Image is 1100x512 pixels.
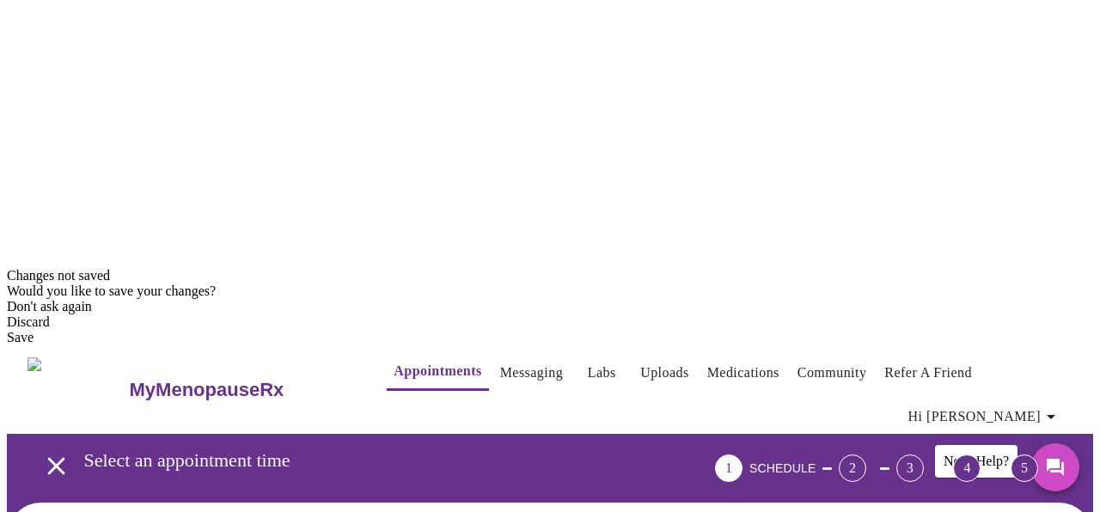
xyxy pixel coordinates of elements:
a: Appointments [394,359,481,383]
button: Community [791,356,874,390]
span: SCHEDULE [749,461,816,475]
a: Labs [588,361,616,385]
button: Messaging [493,356,570,390]
div: 5 [1011,454,1038,482]
span: Hi [PERSON_NAME] [908,405,1061,429]
a: Refer a Friend [884,361,972,385]
button: Refer a Friend [877,356,979,390]
button: Hi [PERSON_NAME] [901,399,1068,434]
h3: MyMenopauseRx [130,379,284,401]
div: Need Help? [935,445,1017,478]
div: 2 [839,454,866,482]
button: Uploads [633,356,696,390]
h3: Select an appointment time [84,449,620,472]
div: 4 [953,454,981,482]
div: 1 [715,454,742,482]
img: MyMenopauseRx Logo [27,357,127,422]
a: Messaging [500,361,563,385]
button: Appointments [387,354,488,391]
a: Uploads [640,361,689,385]
button: Messages [1031,443,1079,491]
a: Medications [707,361,779,385]
button: Medications [700,356,786,390]
button: Labs [574,356,629,390]
div: 3 [896,454,924,482]
a: MyMenopauseRx [127,360,352,420]
button: open drawer [31,441,82,491]
a: Community [797,361,867,385]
